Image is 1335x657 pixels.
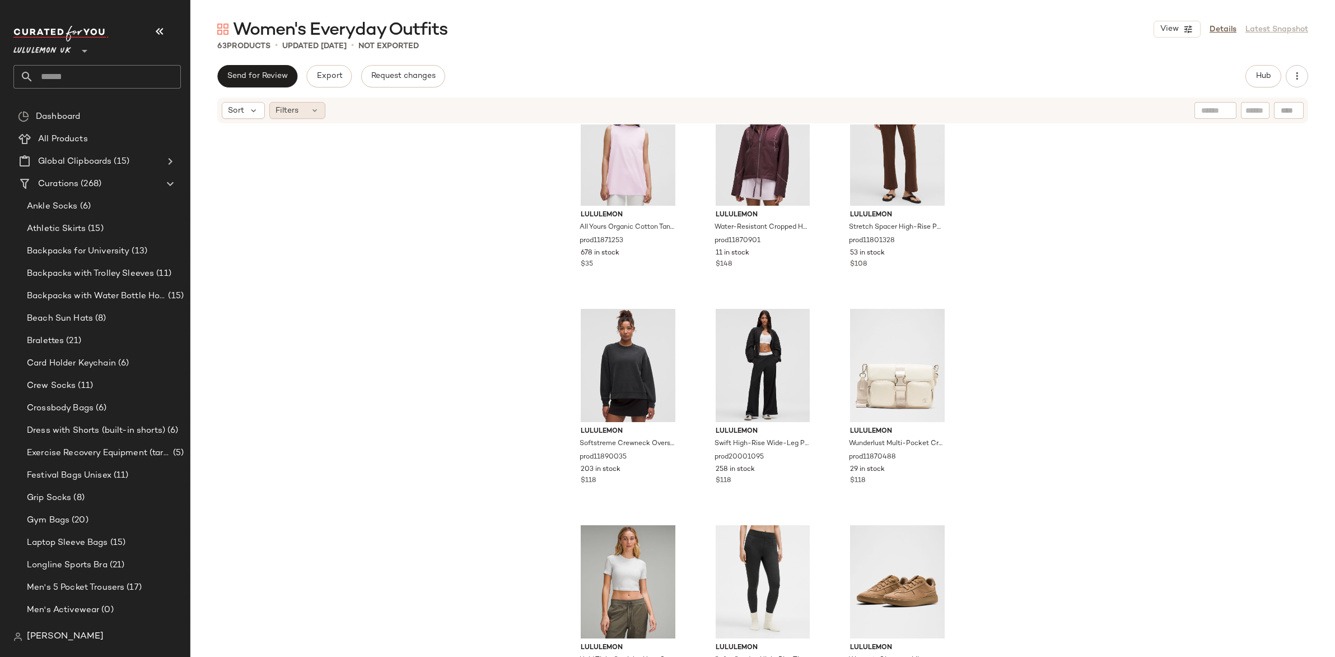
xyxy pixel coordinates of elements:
[27,335,64,348] span: Bralettes
[282,40,347,52] p: updated [DATE]
[715,236,760,246] span: prod11870901
[716,465,755,475] span: 258 in stock
[76,380,93,392] span: (11)
[707,309,819,422] img: LW5HEVS_0023_1
[227,72,288,81] span: Send for Review
[850,210,945,220] span: lululemon
[849,223,944,233] span: Stretch Spacer High-Rise Pant
[165,424,178,437] span: (6)
[27,380,76,392] span: Crew Socks
[850,248,885,258] span: 53 in stock
[581,465,620,475] span: 203 in stock
[27,402,94,415] span: Crossbody Bags
[27,447,171,460] span: Exercise Recovery Equipment (target mobility + muscle recovery equipment)
[27,514,69,527] span: Gym Bags
[18,111,29,122] img: svg%3e
[841,309,954,422] img: LW9FKSS_033454_1
[36,110,80,123] span: Dashboard
[716,643,810,653] span: lululemon
[27,581,124,594] span: Men's 5 Pocket Trousers
[154,267,171,280] span: (11)
[27,357,116,370] span: Card Holder Keychain
[1160,25,1179,34] span: View
[581,476,596,486] span: $118
[572,525,684,639] img: LW3IGRS_032493_1
[78,178,101,191] span: (268)
[38,155,111,168] span: Global Clipboards
[27,559,108,572] span: Longline Sports Bra
[228,105,244,117] span: Sort
[716,260,732,270] span: $148
[361,65,445,87] button: Request changes
[580,452,627,462] span: prod11890035
[233,19,447,41] span: Women's Everyday Outfits
[849,452,896,462] span: prod11870488
[13,38,71,58] span: Lululemon UK
[580,439,674,449] span: Softstreme Crewneck Oversized Pullover
[27,536,108,549] span: Laptop Sleeve Bags
[715,452,764,462] span: prod20001095
[111,469,129,482] span: (11)
[99,604,113,617] span: (0)
[351,39,354,53] span: •
[27,604,99,617] span: Men's Activewear
[13,26,109,41] img: cfy_white_logo.C9jOOHJF.svg
[108,536,126,549] span: (15)
[850,260,867,270] span: $108
[27,469,111,482] span: Festival Bags Unisex
[217,42,227,50] span: 63
[27,492,71,505] span: Grip Socks
[581,643,675,653] span: lululemon
[581,260,593,270] span: $35
[276,105,298,117] span: Filters
[27,290,166,303] span: Backpacks with Water Bottle Holder
[13,632,22,641] img: svg%3e
[27,245,129,258] span: Backpacks for University
[572,309,684,422] img: LW3JFKS_0001_1
[69,514,88,527] span: (20)
[1255,72,1271,81] span: Hub
[27,223,86,235] span: Athletic Skirts
[38,178,78,191] span: Curations
[849,439,944,449] span: Wunderlust Multi-Pocket Crossbody Bag 3L
[93,312,106,325] span: (8)
[850,427,945,437] span: lululemon
[716,476,731,486] span: $118
[1154,21,1201,38] button: View
[1210,24,1236,35] a: Details
[27,630,104,644] span: [PERSON_NAME]
[217,24,228,35] img: svg%3e
[64,335,81,348] span: (21)
[358,40,419,52] p: Not Exported
[116,357,129,370] span: (6)
[275,39,278,53] span: •
[580,236,623,246] span: prod11871253
[316,72,342,81] span: Export
[27,312,93,325] span: Beach Sun Hats
[715,439,809,449] span: Swift High-Rise Wide-Leg Pant Logo Waistband
[124,581,142,594] span: (17)
[86,223,104,235] span: (15)
[716,248,749,258] span: 11 in stock
[581,248,619,258] span: 678 in stock
[78,200,91,213] span: (6)
[580,223,674,233] span: All Yours Organic Cotton Tank Top
[171,447,184,460] span: (5)
[716,210,810,220] span: lululemon
[166,290,184,303] span: (15)
[27,200,78,213] span: Ankle Socks
[841,525,954,639] img: LW9FYOS_073433_1
[111,155,129,168] span: (15)
[217,65,297,87] button: Send for Review
[707,525,819,639] img: LW5GJCS_4780_1
[108,559,125,572] span: (21)
[850,476,865,486] span: $118
[581,210,675,220] span: lululemon
[217,40,270,52] div: Products
[371,72,436,81] span: Request changes
[849,236,895,246] span: prod11801328
[27,424,165,437] span: Dress with Shorts (built-in shorts)
[581,427,675,437] span: lululemon
[94,402,106,415] span: (6)
[716,427,810,437] span: lululemon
